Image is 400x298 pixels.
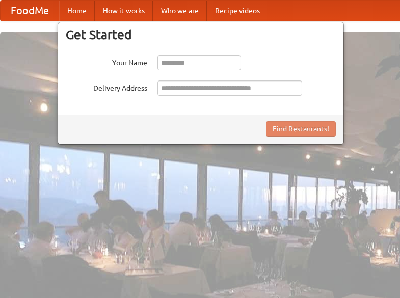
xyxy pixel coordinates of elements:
[266,121,336,137] button: Find Restaurants!
[66,27,336,42] h3: Get Started
[95,1,153,21] a: How it works
[153,1,207,21] a: Who we are
[66,80,147,93] label: Delivery Address
[1,1,59,21] a: FoodMe
[59,1,95,21] a: Home
[66,55,147,68] label: Your Name
[207,1,268,21] a: Recipe videos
